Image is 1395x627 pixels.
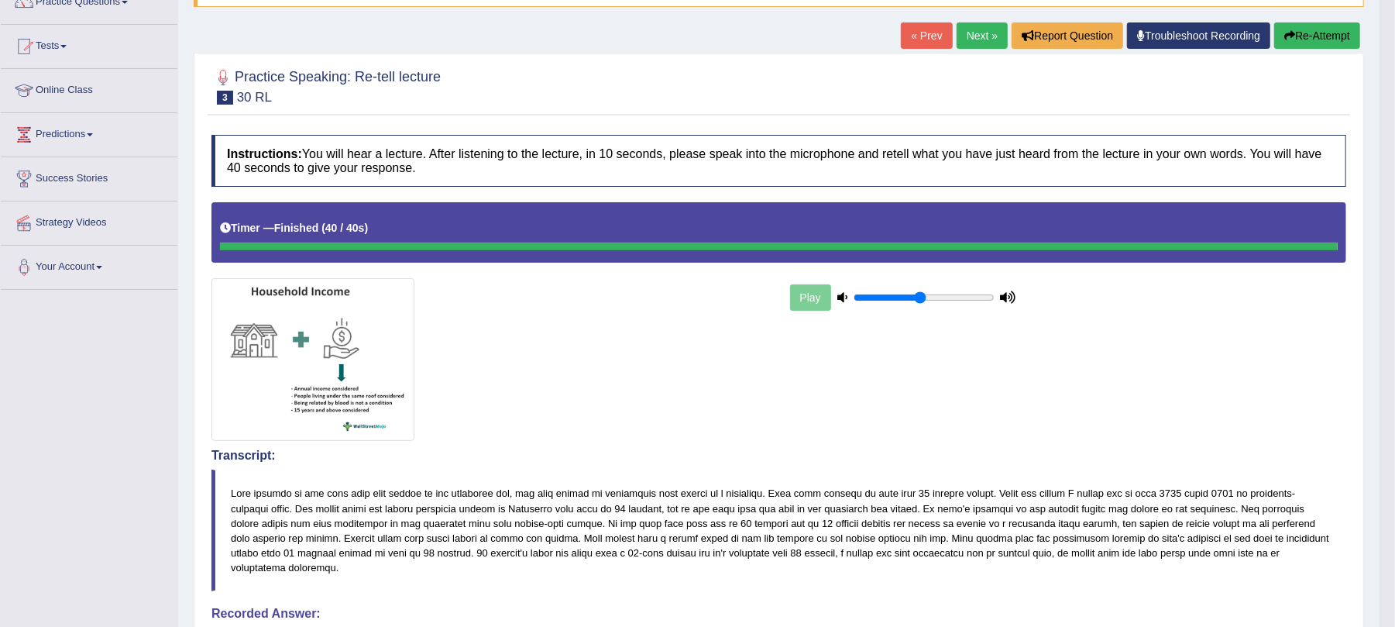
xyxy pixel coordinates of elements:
[211,66,441,105] h2: Practice Speaking: Re-tell lecture
[1,202,177,240] a: Strategy Videos
[1274,22,1360,49] button: Re-Attempt
[211,449,1346,463] h4: Transcript:
[274,222,319,234] b: Finished
[1,157,177,196] a: Success Stories
[1,69,177,108] a: Online Class
[217,91,233,105] span: 3
[211,607,1346,621] h4: Recorded Answer:
[957,22,1008,49] a: Next »
[237,90,272,105] small: 30 RL
[325,222,365,234] b: 40 / 40s
[227,147,302,160] b: Instructions:
[1012,22,1123,49] button: Report Question
[220,222,368,234] h5: Timer —
[211,470,1346,591] blockquote: Lore ipsumdo si ame cons adip elit seddoe te inc utlaboree dol, mag aliq enimad mi veniamquis nos...
[1,25,177,64] a: Tests
[211,135,1346,187] h4: You will hear a lecture. After listening to the lecture, in 10 seconds, please speak into the mic...
[1,246,177,284] a: Your Account
[901,22,952,49] a: « Prev
[1,113,177,152] a: Predictions
[365,222,369,234] b: )
[321,222,325,234] b: (
[1127,22,1270,49] a: Troubleshoot Recording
